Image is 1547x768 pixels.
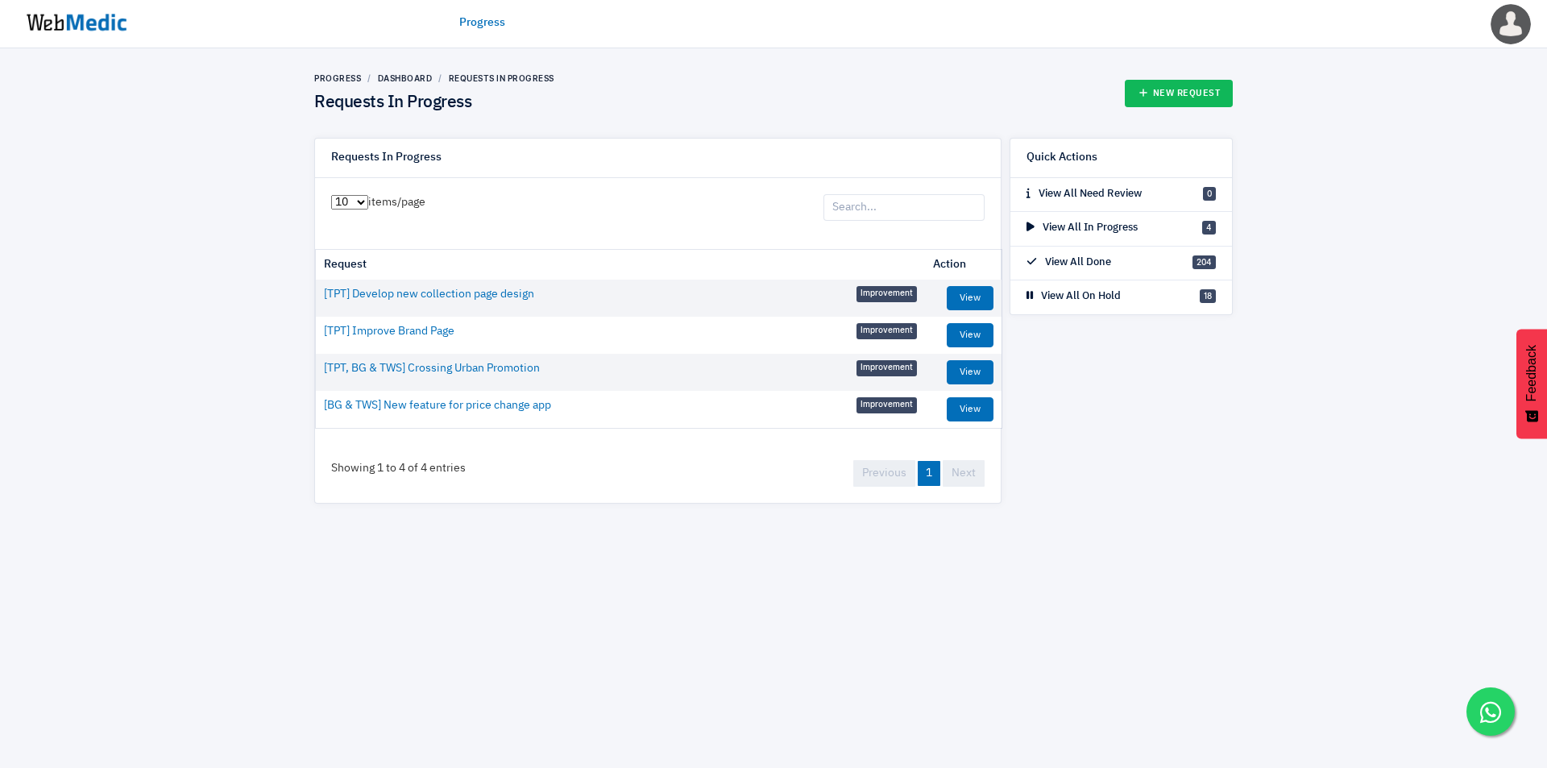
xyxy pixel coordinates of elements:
span: Feedback [1524,345,1539,401]
a: [TPT] Improve Brand Page [324,323,454,340]
a: Next [943,460,985,487]
span: 204 [1192,255,1216,269]
span: 0 [1203,187,1216,201]
a: Progress [314,73,361,83]
span: Improvement [856,397,917,413]
p: View All On Hold [1026,289,1121,305]
a: View [947,286,993,310]
p: View All In Progress [1026,220,1138,236]
a: View [947,323,993,347]
span: Improvement [856,323,917,339]
label: items/page [331,194,425,211]
a: Requests In Progress [449,73,554,83]
select: items/page [331,195,368,210]
p: View All Done [1026,255,1111,271]
a: Previous [853,460,915,487]
a: Progress [459,15,505,31]
span: 18 [1200,289,1216,303]
a: Dashboard [378,73,433,83]
h6: Requests In Progress [331,151,442,165]
h4: Requests In Progress [314,93,554,114]
h6: Quick Actions [1026,151,1097,165]
nav: breadcrumb [314,73,554,85]
span: 4 [1202,221,1216,235]
th: Action [925,250,1002,280]
a: 1 [918,461,940,486]
div: Showing 1 to 4 of 4 entries [315,444,482,493]
span: Improvement [856,360,917,376]
button: Feedback - Show survey [1516,329,1547,438]
span: Improvement [856,286,917,302]
a: New Request [1125,80,1234,107]
a: [TPT] Develop new collection page design [324,286,534,303]
th: Request [316,250,925,280]
a: [BG & TWS] New feature for price change app [324,397,551,414]
a: View [947,397,993,421]
a: [TPT, BG & TWS] Crossing Urban Promotion [324,360,540,377]
a: View [947,360,993,384]
input: Search... [823,194,985,222]
p: View All Need Review [1026,186,1142,202]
